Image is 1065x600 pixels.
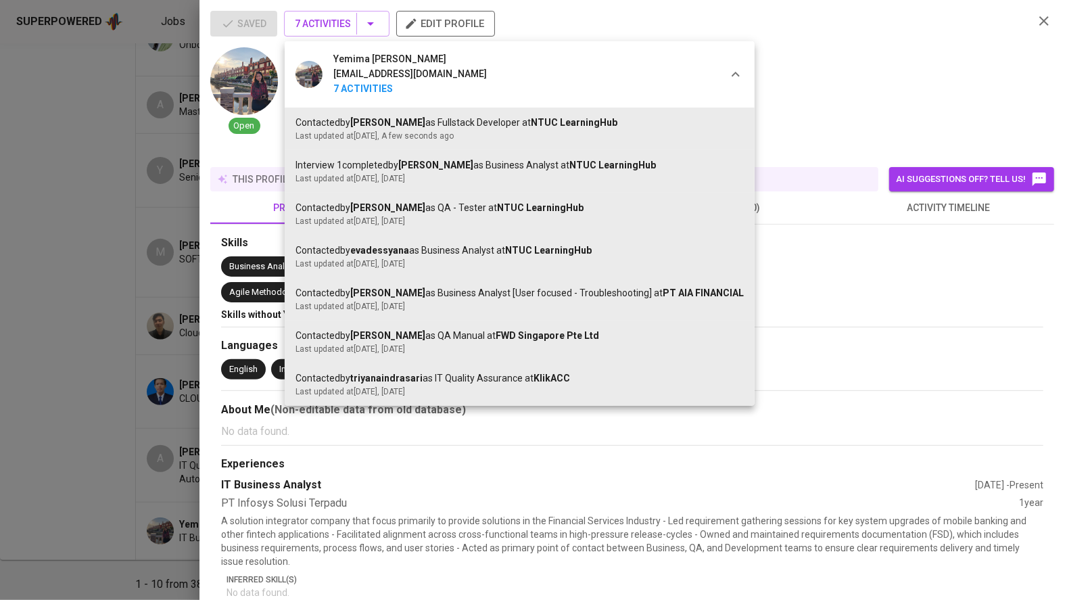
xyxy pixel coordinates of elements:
[569,160,656,170] span: NTUC LearningHub
[350,245,409,256] b: evadessyana
[333,67,487,82] div: [EMAIL_ADDRESS][DOMAIN_NAME]
[295,244,744,258] div: Contacted by as Business Analyst at
[295,116,744,130] div: Contacted by as Fullstack Developer at
[505,245,592,256] span: NTUC LearningHub
[295,386,744,398] div: Last updated at [DATE] , [DATE]
[295,130,744,142] div: Last updated at [DATE] , A few seconds ago
[295,158,744,172] div: Interview 1 by as Business Analyst at
[295,61,323,88] img: 4d153df3dfd3d14b458e4659131a687a.jpg
[295,343,744,355] div: Last updated at [DATE] , [DATE]
[295,329,744,343] div: Contacted by as QA Manual at
[350,287,425,298] b: [PERSON_NAME]
[350,373,423,384] b: triyanaindrasari
[663,287,744,298] span: PT AIA FINANCIAL
[350,117,425,128] b: [PERSON_NAME]
[333,52,446,67] span: Yemima [PERSON_NAME]
[350,330,425,341] b: [PERSON_NAME]
[497,202,584,213] span: NTUC LearningHub
[295,215,744,227] div: Last updated at [DATE] , [DATE]
[534,373,570,384] span: KlikACC
[295,172,744,185] div: Last updated at [DATE] , [DATE]
[295,371,744,386] div: Contacted by as IT Quality Assurance at
[285,41,755,108] div: Yemima [PERSON_NAME][EMAIL_ADDRESS][DOMAIN_NAME]7 Activities
[342,160,388,170] span: Completed
[295,201,744,215] div: Contacted by as QA - Tester at
[333,82,487,97] b: 7 Activities
[295,258,744,270] div: Last updated at [DATE] , [DATE]
[398,160,473,170] b: [PERSON_NAME]
[295,300,744,313] div: Last updated at [DATE] , [DATE]
[496,330,599,341] span: FWD Singapore Pte Ltd
[350,202,425,213] b: [PERSON_NAME]
[295,286,744,300] div: Contacted by as Business Analyst [User focused - Troubleshooting] at
[531,117,617,128] span: NTUC LearningHub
